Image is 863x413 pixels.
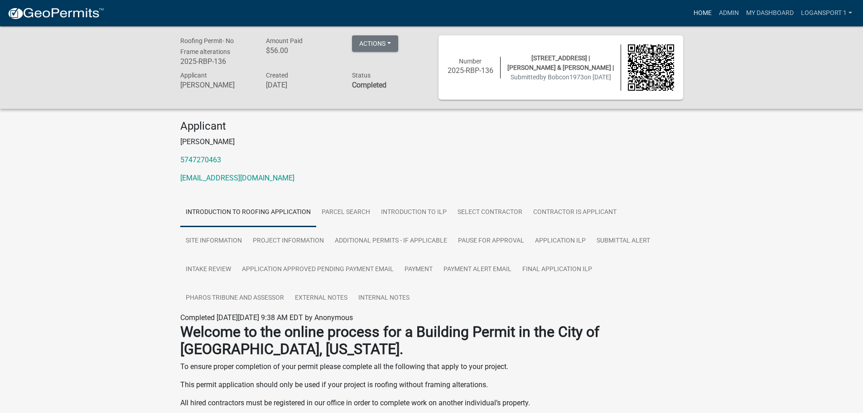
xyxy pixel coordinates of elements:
[628,44,674,91] img: QR code
[180,136,683,147] p: [PERSON_NAME]
[180,57,253,66] h6: 2025-RBP-136
[690,5,715,22] a: Home
[180,227,247,256] a: Site Information
[511,73,611,81] span: Submitted on [DATE]
[438,255,517,284] a: Payment Alert Email
[236,255,399,284] a: Application Approved Pending Payment Email
[459,58,482,65] span: Number
[180,284,289,313] a: Pharos Tribune and Assessor
[352,35,398,52] button: Actions
[180,72,207,79] span: Applicant
[266,72,288,79] span: Created
[453,227,530,256] a: Pause for Approval
[591,227,656,256] a: Submittal Alert
[715,5,742,22] a: Admin
[517,255,598,284] a: Final Application ILP
[742,5,797,22] a: My Dashboard
[507,54,614,71] span: [STREET_ADDRESS] | [PERSON_NAME] & [PERSON_NAME] |
[540,73,584,81] span: by Bobcon1973
[180,361,683,372] p: To ensure proper completion of your permit please complete all the following that apply to your p...
[180,398,683,408] p: All hired contractors must be registered in our office in order to complete work on another indiv...
[180,81,253,89] h6: [PERSON_NAME]
[452,198,528,227] a: Select contractor
[352,81,386,89] strong: Completed
[247,227,329,256] a: Project information
[316,198,376,227] a: Parcel search
[266,81,338,89] h6: [DATE]
[530,227,591,256] a: Application ILP
[180,37,234,55] span: Roofing Permit- No Frame alterations
[180,198,316,227] a: Introduction to Roofing Application
[797,5,856,22] a: Logansport 1
[180,174,294,182] a: [EMAIL_ADDRESS][DOMAIN_NAME]
[353,284,415,313] a: Internal Notes
[180,313,353,322] span: Completed [DATE][DATE] 9:38 AM EDT by Anonymous
[329,227,453,256] a: Additional Permits - If Applicable
[180,323,599,358] strong: Welcome to the online process for a Building Permit in the City of [GEOGRAPHIC_DATA], [US_STATE].
[376,198,452,227] a: Introduction to ILP
[352,72,371,79] span: Status
[180,379,683,390] p: This permit application should only be used if your project is roofing without framing alterations.
[399,255,438,284] a: Payment
[180,255,236,284] a: Intake Review
[180,155,221,164] a: 5747270463
[266,46,338,55] h6: $56.00
[180,120,683,133] h4: Applicant
[266,37,303,44] span: Amount Paid
[528,198,622,227] a: Contractor is Applicant
[289,284,353,313] a: External Notes
[448,66,494,75] h6: 2025-RBP-136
